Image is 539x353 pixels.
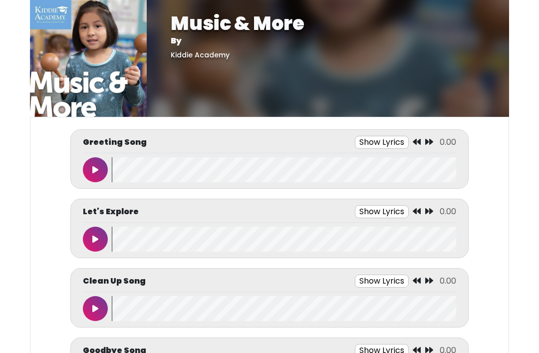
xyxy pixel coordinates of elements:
[83,275,146,287] p: Clean Up Song
[440,136,456,148] span: 0.00
[171,51,485,59] h5: Kiddie Academy
[171,35,485,47] p: By
[83,206,139,218] p: Let's Explore
[355,136,409,149] button: Show Lyrics
[83,136,147,148] p: Greeting Song
[171,12,485,35] h1: Music & More
[440,275,456,287] span: 0.00
[440,206,456,217] span: 0.00
[355,275,409,288] button: Show Lyrics
[355,205,409,218] button: Show Lyrics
